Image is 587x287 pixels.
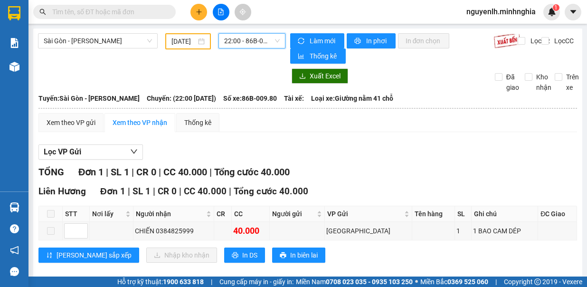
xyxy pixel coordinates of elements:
span: CC 40.000 [184,186,227,197]
input: Tìm tên, số ĐT hoặc mã đơn [52,7,164,17]
span: 1 [554,4,558,11]
th: ĐC Giao [538,206,577,222]
div: Xem theo VP nhận [113,117,167,128]
span: Liên Hương [38,186,86,197]
span: Người nhận [136,209,204,219]
span: Đơn 1 [100,186,125,197]
span: | [229,186,231,197]
span: plus [196,9,202,15]
input: 13/08/2025 [171,36,196,47]
span: | [179,186,181,197]
button: bar-chartThống kê [290,48,346,64]
th: CC [232,206,270,222]
span: Đã giao [502,72,523,93]
button: file-add [213,4,229,20]
th: SL [455,206,472,222]
span: CC 40.000 [163,166,207,178]
div: 1 [456,226,470,236]
span: aim [239,9,246,15]
span: SL 1 [133,186,151,197]
span: Làm mới [310,36,337,46]
span: file-add [218,9,224,15]
span: Đơn 1 [78,166,104,178]
span: Thống kê [310,51,338,61]
span: CR 0 [136,166,156,178]
span: Trên xe [562,72,583,93]
button: printerIn phơi [347,33,396,48]
span: In phơi [366,36,388,46]
span: caret-down [569,8,578,16]
strong: 1900 633 818 [163,278,204,286]
div: [GEOGRAPHIC_DATA] [326,226,410,236]
img: warehouse-icon [9,62,19,72]
th: Ghi chú [472,206,538,222]
strong: 0369 525 060 [447,278,488,286]
span: sync [298,38,306,45]
button: printerIn biên lai [272,248,325,263]
button: Lọc VP Gửi [38,144,143,160]
span: VP Gửi [327,209,402,219]
span: sort-ascending [46,252,53,259]
span: Loại xe: Giường nằm 41 chỗ [311,93,393,104]
span: printer [280,252,286,259]
strong: 0708 023 035 - 0935 103 250 [326,278,413,286]
span: | [128,186,130,197]
th: Tên hàng [412,206,455,222]
div: CHIẾN 0384825999 [135,226,212,236]
span: Nơi lấy [92,209,123,219]
b: Tuyến: Sài Gòn - [PERSON_NAME] [38,95,140,102]
span: Lọc VP Gửi [44,146,81,158]
span: Miền Bắc [420,277,488,287]
span: In DS [242,250,257,260]
span: Hỗ trợ kỹ thuật: [117,277,204,287]
th: STT [63,206,90,222]
span: 22:00 - 86B-009.80 [224,34,280,48]
span: search [39,9,46,15]
span: Số xe: 86B-009.80 [223,93,277,104]
button: plus [190,4,207,20]
button: sort-ascending[PERSON_NAME] sắp xếp [38,248,139,263]
span: | [153,186,155,197]
div: 40.000 [233,224,268,238]
span: Kho nhận [532,72,555,93]
span: Xuất Excel [310,71,341,81]
div: Xem theo VP gửi [47,117,95,128]
span: | [211,277,212,287]
img: 9k= [493,33,521,48]
span: | [132,166,134,178]
span: printer [354,38,362,45]
td: Sài Gòn [325,222,412,240]
span: SL 1 [111,166,129,178]
span: bar-chart [298,53,306,60]
img: icon-new-feature [548,8,556,16]
button: printerIn DS [224,248,265,263]
span: Lọc CC [550,36,575,46]
div: Thống kê [184,117,211,128]
span: | [209,166,212,178]
span: nguyenlh.minhnghia [459,6,543,18]
img: warehouse-icon [9,202,19,212]
sup: 1 [553,4,559,11]
span: | [106,166,108,178]
div: 1 BAO CAM DÉP [473,226,536,236]
span: Miền Nam [296,277,413,287]
span: CR 0 [158,186,177,197]
span: | [159,166,161,178]
span: Tổng cước 40.000 [214,166,290,178]
span: Lọc CR [527,36,551,46]
button: downloadNhập kho nhận [146,248,217,263]
span: Tổng cước 40.000 [234,186,308,197]
span: copyright [534,278,541,285]
span: Sài Gòn - Phan Rí [44,34,152,48]
span: [PERSON_NAME] sắp xếp [57,250,132,260]
button: caret-down [565,4,581,20]
span: In biên lai [290,250,318,260]
button: aim [235,4,251,20]
button: syncLàm mới [290,33,344,48]
button: In đơn chọn [398,33,450,48]
span: TỔNG [38,166,64,178]
span: question-circle [10,224,19,233]
span: notification [10,246,19,255]
img: logo-vxr [8,6,20,20]
span: download [299,73,306,80]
